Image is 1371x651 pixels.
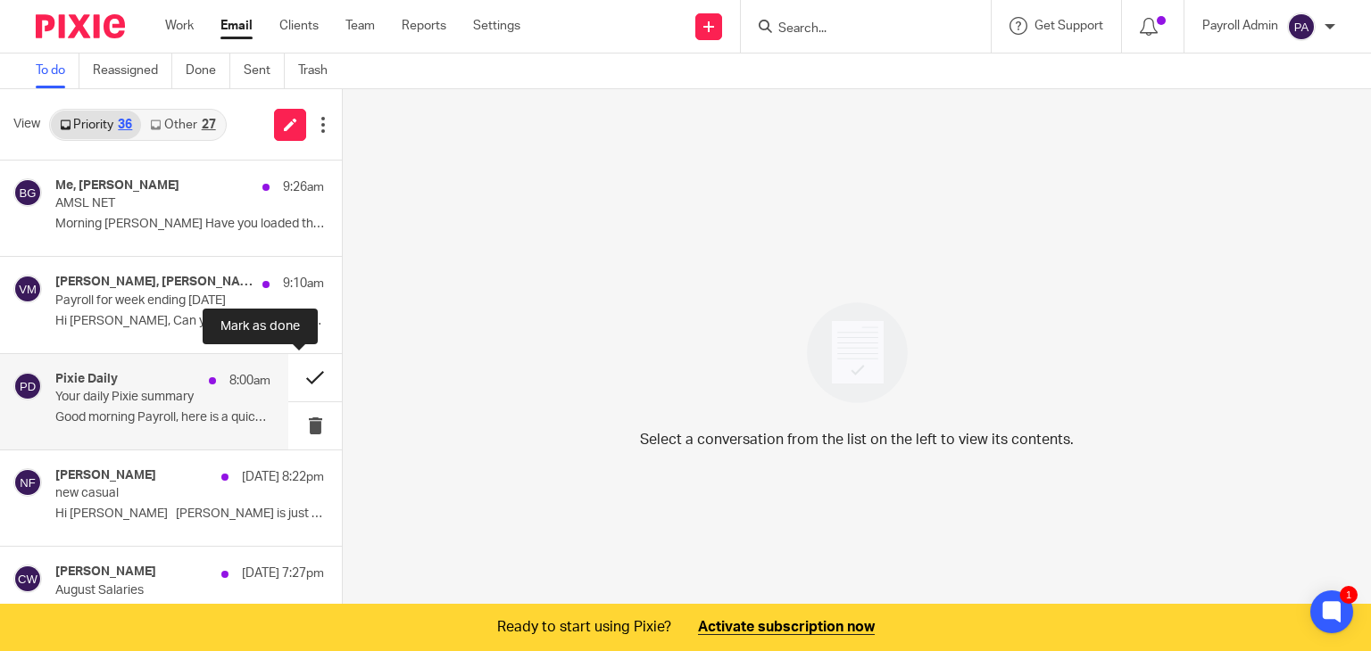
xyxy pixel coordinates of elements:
[55,468,156,483] h4: [PERSON_NAME]
[36,14,125,38] img: Pixie
[55,390,228,405] p: Your daily Pixie summary
[165,17,194,35] a: Work
[186,54,230,88] a: Done
[202,119,216,131] div: 27
[473,17,520,35] a: Settings
[777,21,937,37] input: Search
[55,372,118,387] h4: Pixie Daily
[55,314,324,329] p: Hi [PERSON_NAME], Can you please add 9 hours to...
[55,178,179,194] h4: Me, [PERSON_NAME]
[55,486,270,501] p: new casual
[13,115,40,134] span: View
[1034,20,1103,32] span: Get Support
[1202,17,1278,35] p: Payroll Admin
[13,178,42,207] img: svg%3E
[283,275,324,293] p: 9:10am
[55,564,156,580] h4: [PERSON_NAME]
[229,372,270,390] p: 8:00am
[36,54,79,88] a: To do
[242,564,324,582] p: [DATE] 7:27pm
[283,178,324,196] p: 9:26am
[13,372,42,400] img: svg%3E
[640,429,1074,450] p: Select a conversation from the list on the left to view its contents.
[51,111,141,139] a: Priority36
[55,507,324,522] p: Hi [PERSON_NAME] [PERSON_NAME] is just doing casual...
[279,17,319,35] a: Clients
[244,54,285,88] a: Sent
[795,291,919,415] img: image
[298,54,341,88] a: Trash
[402,17,446,35] a: Reports
[55,583,270,598] p: August Salaries
[55,275,253,290] h4: [PERSON_NAME], [PERSON_NAME]
[55,217,324,232] p: Morning [PERSON_NAME] Have you loaded the AMSL NET ? I...
[141,111,224,139] a: Other27
[13,275,42,303] img: svg%3E
[55,293,270,309] p: Payroll for week ending [DATE]
[13,564,42,593] img: svg%3E
[13,468,42,497] img: svg%3E
[220,17,253,35] a: Email
[1287,12,1316,41] img: svg%3E
[55,196,270,211] p: AMSL NET
[242,468,324,486] p: [DATE] 8:22pm
[55,410,270,425] p: Good morning Payroll, here is a quick overview...
[93,54,172,88] a: Reassigned
[345,17,375,35] a: Team
[118,119,132,131] div: 36
[1340,586,1358,604] div: 1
